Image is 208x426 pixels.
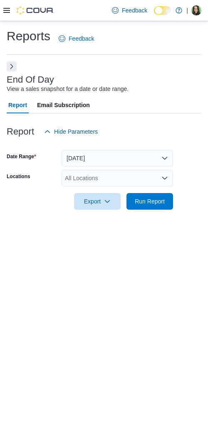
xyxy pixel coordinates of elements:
[69,34,94,43] span: Feedback
[17,6,54,15] img: Cova
[55,30,97,47] a: Feedback
[62,150,173,166] button: [DATE]
[7,28,50,44] h1: Reports
[186,5,188,15] p: |
[7,153,36,160] label: Date Range
[74,193,121,210] button: Export
[7,61,17,71] button: Next
[79,193,116,210] span: Export
[7,127,34,137] h3: Report
[109,2,151,19] a: Feedback
[7,173,30,180] label: Locations
[7,75,54,85] h3: End Of Day
[161,175,168,181] button: Open list of options
[8,97,27,113] span: Report
[122,6,147,15] span: Feedback
[135,197,165,206] span: Run Report
[37,97,90,113] span: Email Subscription
[7,85,129,93] div: View a sales snapshot for a date or date range.
[41,123,101,140] button: Hide Parameters
[191,5,201,15] div: Jade Staines
[54,127,98,136] span: Hide Parameters
[126,193,173,210] button: Run Report
[154,6,171,15] input: Dark Mode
